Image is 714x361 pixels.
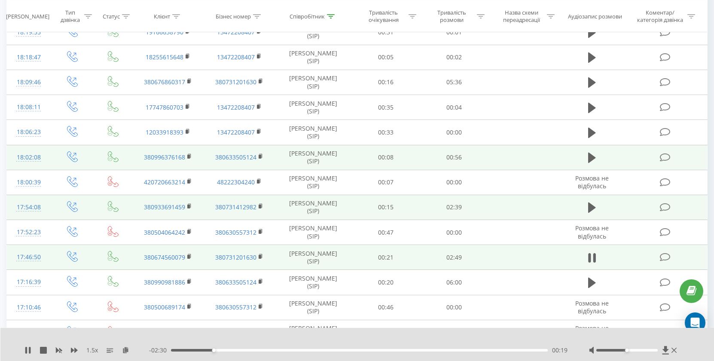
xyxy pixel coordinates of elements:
[146,103,183,111] a: 17747860703
[217,103,255,111] a: 13472208407
[144,228,185,236] a: 380504064242
[575,299,609,315] span: Розмова не відбулась
[215,303,256,311] a: 380630557312
[420,195,488,220] td: 02:39
[575,224,609,240] span: Розмова не відбулась
[215,78,256,86] a: 380731201630
[351,295,420,320] td: 00:46
[275,195,351,220] td: [PERSON_NAME] (SIP)
[420,220,488,245] td: 00:00
[420,120,488,145] td: 00:00
[552,346,568,355] span: 00:19
[154,12,170,20] div: Клієнт
[275,95,351,120] td: [PERSON_NAME] (SIP)
[420,245,488,270] td: 02:49
[420,320,488,345] td: 00:00
[217,53,255,61] a: 13472208407
[215,278,256,286] a: 380633505124
[360,9,406,24] div: Тривалість очікування
[58,9,82,24] div: Тип дзвінка
[429,9,475,24] div: Тривалість розмови
[212,349,216,352] div: Accessibility label
[144,278,185,286] a: 380990981886
[568,12,622,20] div: Аудіозапис розмови
[351,120,420,145] td: 00:33
[15,274,42,291] div: 17:16:39
[351,45,420,70] td: 00:05
[15,299,42,316] div: 17:10:46
[351,70,420,95] td: 00:16
[275,295,351,320] td: [PERSON_NAME] (SIP)
[420,270,488,295] td: 06:00
[15,74,42,91] div: 18:09:46
[15,199,42,216] div: 17:54:08
[144,78,185,86] a: 380676860317
[275,70,351,95] td: [PERSON_NAME] (SIP)
[351,220,420,245] td: 00:47
[275,145,351,170] td: [PERSON_NAME] (SIP)
[275,270,351,295] td: [PERSON_NAME] (SIP)
[146,53,183,61] a: 18255615648
[217,178,255,186] a: 48222304240
[275,220,351,245] td: [PERSON_NAME] (SIP)
[575,174,609,190] span: Розмова не відбулась
[215,228,256,236] a: 380630557312
[351,270,420,295] td: 00:20
[15,249,42,266] div: 17:46:50
[575,324,609,340] span: Розмова не відбулась
[275,120,351,145] td: [PERSON_NAME] (SIP)
[275,320,351,345] td: [PERSON_NAME] (SIP)
[275,170,351,195] td: [PERSON_NAME] (SIP)
[86,346,98,355] span: 1.5 x
[351,95,420,120] td: 00:35
[275,45,351,70] td: [PERSON_NAME] (SIP)
[351,245,420,270] td: 00:21
[626,349,629,352] div: Accessibility label
[146,128,183,136] a: 12033918393
[499,9,545,24] div: Назва схеми переадресації
[351,145,420,170] td: 00:08
[685,312,705,333] div: Open Intercom Messenger
[15,174,42,191] div: 18:00:39
[216,12,251,20] div: Бізнес номер
[215,253,256,261] a: 380731201630
[6,12,49,20] div: [PERSON_NAME]
[420,70,488,95] td: 05:36
[149,346,171,355] span: - 02:30
[144,178,185,186] a: 420720663214
[144,153,185,161] a: 380996376168
[351,195,420,220] td: 00:15
[351,170,420,195] td: 00:07
[15,99,42,116] div: 18:08:11
[103,12,120,20] div: Статус
[635,9,685,24] div: Коментар/категорія дзвінка
[420,95,488,120] td: 00:04
[420,295,488,320] td: 00:00
[420,45,488,70] td: 00:02
[144,303,185,311] a: 380500689174
[15,224,42,241] div: 17:52:23
[215,153,256,161] a: 380633505124
[144,253,185,261] a: 380674560079
[420,145,488,170] td: 00:56
[15,324,42,341] div: 17:09:57
[15,124,42,141] div: 18:06:23
[15,49,42,66] div: 18:18:47
[420,170,488,195] td: 00:00
[15,149,42,166] div: 18:02:08
[215,203,256,211] a: 380731412982
[290,12,325,20] div: Співробітник
[275,245,351,270] td: [PERSON_NAME] (SIP)
[217,128,255,136] a: 13472208407
[351,320,420,345] td: 00:08
[144,203,185,211] a: 380933691459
